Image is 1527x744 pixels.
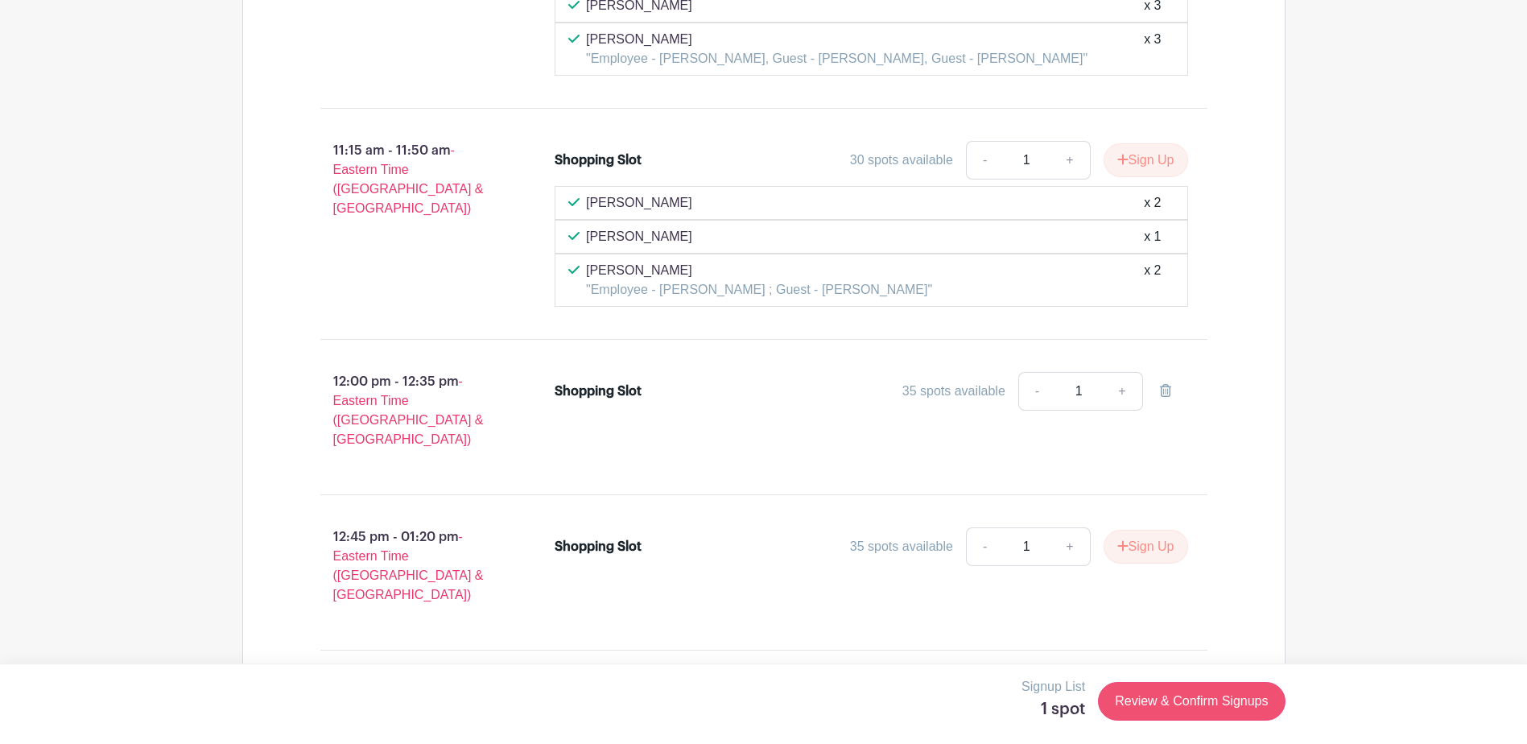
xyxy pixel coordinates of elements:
[1144,261,1161,300] div: x 2
[555,382,642,401] div: Shopping Slot
[1021,677,1085,696] p: Signup List
[586,280,932,300] p: "Employee - [PERSON_NAME] ; Guest - [PERSON_NAME]"
[1144,227,1161,246] div: x 1
[586,30,1087,49] p: [PERSON_NAME]
[333,143,484,215] span: - Eastern Time ([GEOGRAPHIC_DATA] & [GEOGRAPHIC_DATA])
[295,521,530,611] p: 12:45 pm - 01:20 pm
[295,134,530,225] p: 11:15 am - 11:50 am
[1050,527,1090,566] a: +
[902,382,1005,401] div: 35 spots available
[295,366,530,456] p: 12:00 pm - 12:35 pm
[586,261,932,280] p: [PERSON_NAME]
[850,537,953,556] div: 35 spots available
[1098,682,1285,721] a: Review & Confirm Signups
[966,527,1003,566] a: -
[1104,143,1188,177] button: Sign Up
[966,141,1003,180] a: -
[586,227,692,246] p: [PERSON_NAME]
[586,49,1087,68] p: "Employee - [PERSON_NAME], Guest - [PERSON_NAME], Guest - [PERSON_NAME]"
[850,151,953,170] div: 30 spots available
[555,537,642,556] div: Shopping Slot
[1144,193,1161,213] div: x 2
[555,151,642,170] div: Shopping Slot
[1102,372,1142,411] a: +
[1021,700,1085,719] h5: 1 spot
[1050,141,1090,180] a: +
[1018,372,1055,411] a: -
[333,374,484,446] span: - Eastern Time ([GEOGRAPHIC_DATA] & [GEOGRAPHIC_DATA])
[333,530,484,601] span: - Eastern Time ([GEOGRAPHIC_DATA] & [GEOGRAPHIC_DATA])
[586,193,692,213] p: [PERSON_NAME]
[1104,530,1188,564] button: Sign Up
[1144,30,1161,68] div: x 3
